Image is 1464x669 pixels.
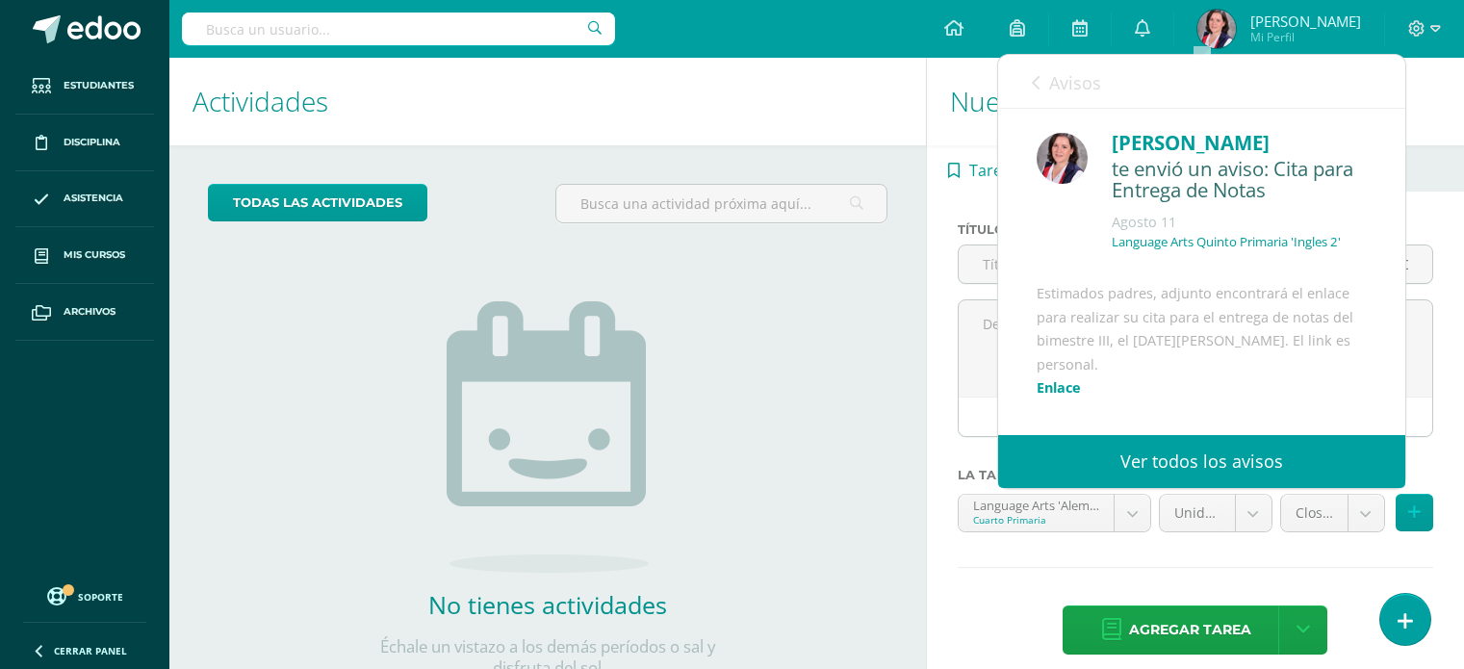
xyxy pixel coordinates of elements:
[64,78,134,93] span: Estudiantes
[15,58,154,115] a: Estudiantes
[958,468,1433,482] label: La tarea se asignará a:
[1257,70,1274,91] span: 33
[998,435,1405,488] a: Ver todos los avisos
[182,13,615,45] input: Busca un usuario...
[1257,70,1372,91] span: avisos sin leer
[958,222,1147,237] label: Título:
[193,58,903,145] h1: Actividades
[355,588,740,621] h2: No tienes actividades
[1037,133,1088,184] img: 63cf58ff7b2c2cbaeec53fdbe42421be.png
[15,284,154,341] a: Archivos
[973,495,1099,513] div: Language Arts 'Alemán 2'
[1112,213,1367,232] div: Agosto 11
[1197,10,1236,48] img: 6911ad4cf6da2f75dfa65875cab9b3d1.png
[1174,495,1220,531] span: Unidad 3
[64,304,116,320] span: Archivos
[1037,378,1081,397] a: Enlace
[1112,128,1367,158] div: [PERSON_NAME]
[15,115,154,171] a: Disciplina
[969,147,1011,193] span: Tarea
[959,245,1146,283] input: Título
[1296,495,1333,531] span: Closing 1 (10.0%)
[64,247,125,263] span: Mis cursos
[78,590,123,604] span: Soporte
[950,58,1441,145] h1: Nueva actividad
[208,184,427,221] a: todas las Actividades
[1250,12,1361,31] span: [PERSON_NAME]
[1281,495,1384,531] a: Closing 1 (10.0%)
[15,227,154,284] a: Mis cursos
[1049,71,1101,94] span: Avisos
[1160,495,1271,531] a: Unidad 3
[1250,29,1361,45] span: Mi Perfil
[959,495,1150,531] a: Language Arts 'Alemán 2'Cuarto Primaria
[556,185,886,222] input: Busca una actividad próxima aquí...
[64,135,120,150] span: Disciplina
[973,513,1099,527] div: Cuarto Primaria
[23,582,146,608] a: Soporte
[1037,282,1367,565] div: Estimados padres, adjunto encontrará el enlace para realizar su cita para el entrega de notas del...
[447,301,649,573] img: no_activities.png
[1112,234,1341,250] p: Language Arts Quinto Primaria 'Ingles 2'
[64,191,123,206] span: Asistencia
[54,644,127,657] span: Cerrar panel
[1129,606,1251,654] span: Agregar tarea
[1112,158,1367,203] div: te envió un aviso: Cita para Entrega de Notas
[15,171,154,228] a: Asistencia
[927,145,1031,192] a: Tarea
